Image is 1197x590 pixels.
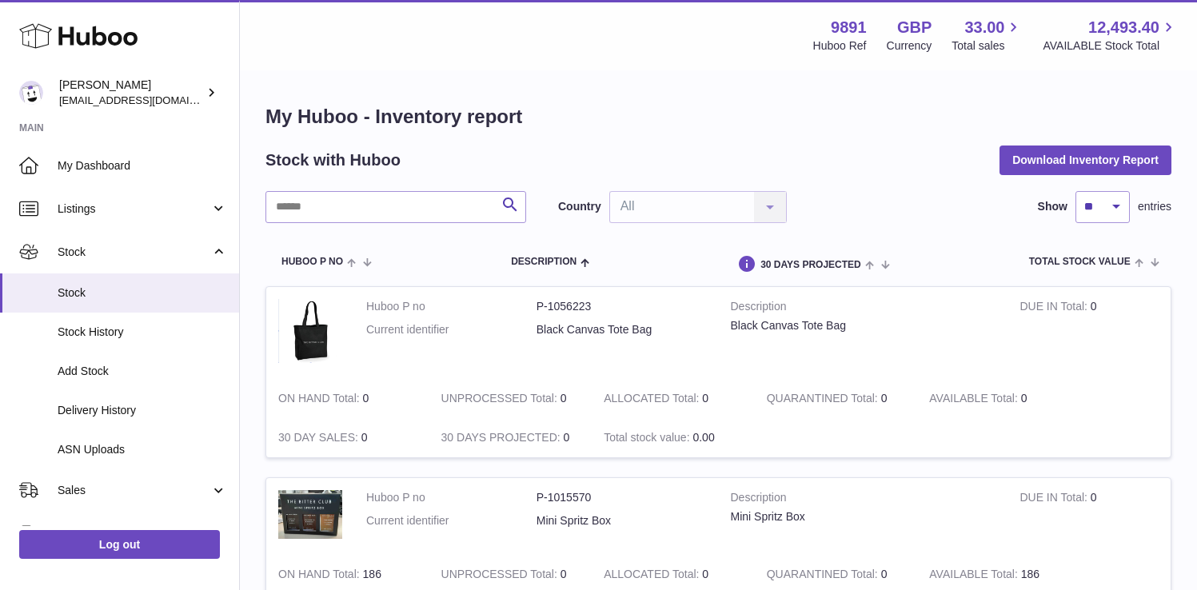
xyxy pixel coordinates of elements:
[831,17,867,38] strong: 9891
[266,379,429,418] td: 0
[887,38,932,54] div: Currency
[1038,199,1067,214] label: Show
[731,318,996,333] div: Black Canvas Tote Bag
[964,17,1004,38] span: 33.00
[881,568,888,580] span: 0
[1007,287,1171,379] td: 0
[1138,199,1171,214] span: entries
[1019,491,1090,508] strong: DUE IN Total
[1007,478,1171,555] td: 0
[366,322,537,337] dt: Current identifier
[58,403,227,418] span: Delivery History
[58,285,227,301] span: Stock
[813,38,867,54] div: Huboo Ref
[537,322,707,337] dd: Black Canvas Tote Bag
[58,201,210,217] span: Listings
[604,431,692,448] strong: Total stock value
[19,81,43,105] img: ro@thebitterclub.co.uk
[592,379,755,418] td: 0
[429,418,593,457] td: 0
[767,392,881,409] strong: QUARANTINED Total
[929,392,1020,409] strong: AVAILABLE Total
[278,490,342,539] img: product image
[19,530,220,559] a: Log out
[265,149,401,171] h2: Stock with Huboo
[58,245,210,260] span: Stock
[558,199,601,214] label: Country
[58,325,227,340] span: Stock History
[266,418,429,457] td: 0
[58,442,227,457] span: ASN Uploads
[366,513,537,528] dt: Current identifier
[760,260,861,270] span: 30 DAYS PROJECTED
[952,38,1023,54] span: Total sales
[278,392,363,409] strong: ON HAND Total
[767,568,881,584] strong: QUARANTINED Total
[1043,17,1178,54] a: 12,493.40 AVAILABLE Stock Total
[278,568,363,584] strong: ON HAND Total
[929,568,1020,584] strong: AVAILABLE Total
[59,78,203,108] div: [PERSON_NAME]
[441,392,561,409] strong: UNPROCESSED Total
[278,299,342,363] img: product image
[1043,38,1178,54] span: AVAILABLE Stock Total
[58,364,227,379] span: Add Stock
[537,513,707,528] dd: Mini Spritz Box
[59,94,235,106] span: [EMAIL_ADDRESS][DOMAIN_NAME]
[999,146,1171,174] button: Download Inventory Report
[1019,300,1090,317] strong: DUE IN Total
[511,257,577,267] span: Description
[537,299,707,314] dd: P-1056223
[537,490,707,505] dd: P-1015570
[1029,257,1131,267] span: Total stock value
[1088,17,1159,38] span: 12,493.40
[604,392,702,409] strong: ALLOCATED Total
[731,490,996,509] strong: Description
[58,158,227,173] span: My Dashboard
[366,299,537,314] dt: Huboo P no
[281,257,343,267] span: Huboo P no
[897,17,932,38] strong: GBP
[731,299,996,318] strong: Description
[881,392,888,405] span: 0
[917,379,1080,418] td: 0
[429,379,593,418] td: 0
[366,490,537,505] dt: Huboo P no
[441,431,564,448] strong: 30 DAYS PROJECTED
[58,483,210,498] span: Sales
[731,509,996,524] div: Mini Spritz Box
[604,568,702,584] strong: ALLOCATED Total
[441,568,561,584] strong: UNPROCESSED Total
[692,431,714,444] span: 0.00
[265,104,1171,130] h1: My Huboo - Inventory report
[278,431,361,448] strong: 30 DAY SALES
[952,17,1023,54] a: 33.00 Total sales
